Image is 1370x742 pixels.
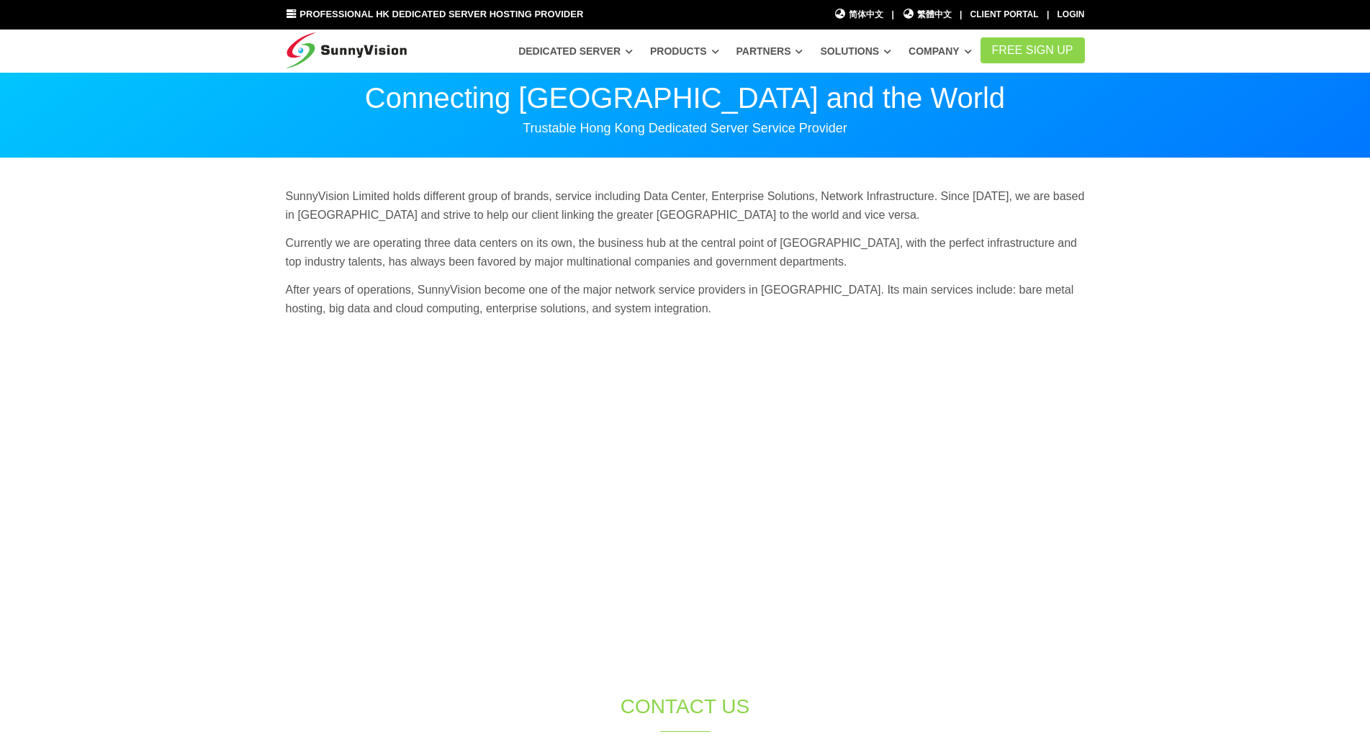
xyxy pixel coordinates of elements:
[1047,8,1049,22] li: |
[286,281,1085,317] p: After years of operations, SunnyVision become one of the major network service providers in [GEOG...
[518,38,633,64] a: Dedicated Server
[981,37,1085,63] a: FREE Sign Up
[834,8,884,22] a: 简体中文
[970,9,1039,19] a: Client Portal
[820,38,891,64] a: Solutions
[286,234,1085,271] p: Currently we are operating three data centers on its own, the business hub at the central point o...
[286,187,1085,224] p: SunnyVision Limited holds different group of brands, service including Data Center, Enterprise So...
[902,8,952,22] a: 繁體中文
[286,119,1085,137] p: Trustable Hong Kong Dedicated Server Service Provider
[286,83,1085,112] p: Connecting [GEOGRAPHIC_DATA] and the World
[650,38,719,64] a: Products
[736,38,803,64] a: Partners
[299,9,583,19] span: Professional HK Dedicated Server Hosting Provider
[909,38,972,64] a: Company
[1058,9,1085,19] a: Login
[891,8,893,22] li: |
[446,692,925,720] h1: Contact Us
[960,8,962,22] li: |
